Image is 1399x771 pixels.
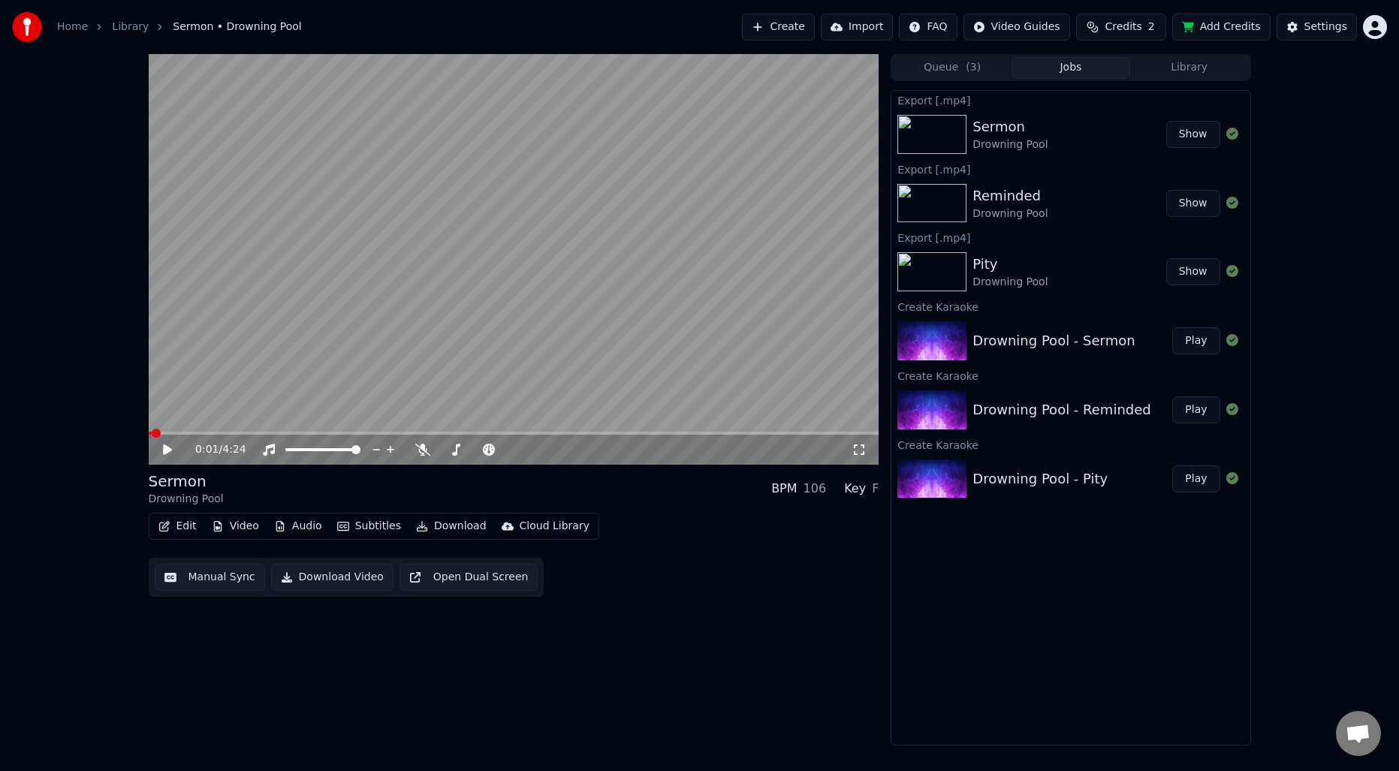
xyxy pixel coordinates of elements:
button: Play [1172,465,1220,492]
button: Import [821,14,893,41]
div: Export [.mp4] [891,160,1250,178]
button: Queue [893,57,1012,79]
div: Create Karaoke [891,297,1250,315]
div: Open chat [1336,711,1381,756]
button: Download Video [271,564,393,591]
div: Settings [1304,20,1347,35]
div: Cloud Library [520,519,589,534]
button: Video Guides [963,14,1070,41]
div: Reminded [972,185,1048,206]
button: Show [1166,121,1220,148]
div: Drowning Pool - Sermon [972,330,1135,351]
div: Drowning Pool [972,275,1048,290]
span: 2 [1148,20,1155,35]
button: Audio [268,516,328,537]
nav: breadcrumb [57,20,302,35]
div: Drowning Pool - Pity [972,468,1108,489]
div: Create Karaoke [891,435,1250,453]
button: Video [206,516,265,537]
button: Show [1166,258,1220,285]
button: Jobs [1012,57,1130,79]
div: Drowning Pool [149,492,224,507]
span: ( 3 ) [966,60,981,75]
span: 4:24 [222,442,246,457]
div: Sermon [972,116,1048,137]
button: Settings [1277,14,1357,41]
div: Drowning Pool [972,137,1048,152]
button: Create [742,14,815,41]
div: BPM [771,480,797,498]
span: Credits [1105,20,1141,35]
div: Export [.mp4] [891,228,1250,246]
div: Export [.mp4] [891,91,1250,109]
img: youka [12,12,42,42]
button: Library [1130,57,1249,79]
a: Library [112,20,149,35]
div: Sermon [149,471,224,492]
button: Play [1172,327,1220,354]
button: Open Dual Screen [399,564,538,591]
button: Play [1172,396,1220,423]
div: F [872,480,879,498]
button: Edit [152,516,203,537]
button: Manual Sync [155,564,265,591]
span: Sermon • Drowning Pool [173,20,301,35]
button: Subtitles [331,516,407,537]
span: 0:01 [195,442,219,457]
div: Create Karaoke [891,366,1250,384]
a: Home [57,20,88,35]
div: Drowning Pool [972,206,1048,221]
div: 106 [804,480,827,498]
div: / [195,442,231,457]
div: Pity [972,254,1048,275]
button: Download [410,516,493,537]
button: Show [1166,190,1220,217]
div: Key [844,480,866,498]
div: Drowning Pool - Reminded [972,399,1150,420]
button: Add Credits [1172,14,1271,41]
button: FAQ [899,14,957,41]
button: Credits2 [1076,14,1166,41]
